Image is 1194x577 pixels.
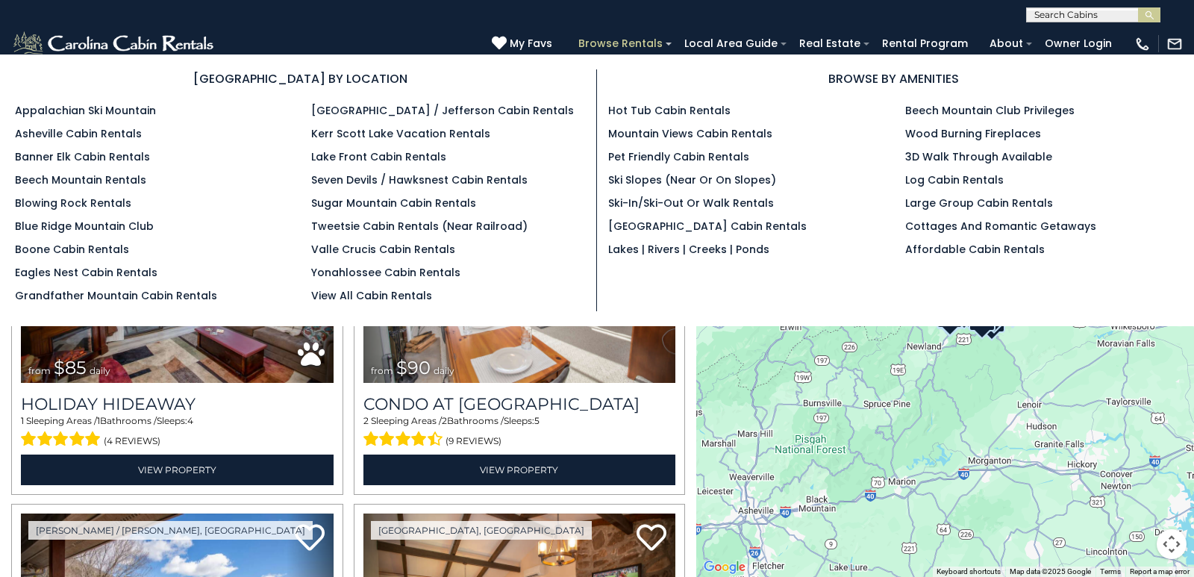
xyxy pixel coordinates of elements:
[937,567,1001,577] button: Keyboard shortcuts
[15,103,156,118] a: Appalachian Ski Mountain
[15,69,585,88] h3: [GEOGRAPHIC_DATA] BY LOCATION
[608,196,774,210] a: Ski-in/Ski-Out or Walk Rentals
[187,415,193,426] span: 4
[295,523,325,555] a: Add to favorites
[905,196,1053,210] a: Large Group Cabin Rentals
[969,302,995,331] div: $145
[905,149,1052,164] a: 3D Walk Through Available
[442,415,447,426] span: 2
[446,431,501,451] span: (9 reviews)
[1037,32,1119,55] a: Owner Login
[677,32,785,55] a: Local Area Guide
[363,394,676,414] h3: Condo at Pinnacle Inn Resort
[1157,529,1187,559] button: Map camera controls
[15,242,129,257] a: Boone Cabin Rentals
[311,103,574,118] a: [GEOGRAPHIC_DATA] / Jefferson Cabin Rentals
[608,242,769,257] a: Lakes | Rivers | Creeks | Ponds
[608,172,776,187] a: Ski Slopes (Near or On Slopes)
[15,288,217,303] a: Grandfather Mountain Cabin Rentals
[104,431,160,451] span: (4 reviews)
[363,455,676,485] a: View Property
[311,242,455,257] a: Valle Crucis Cabin Rentals
[363,414,676,450] div: Sleeping Areas / Bathrooms / Sleeps:
[492,36,556,52] a: My Favs
[700,558,749,577] img: Google
[937,299,963,328] div: $140
[11,29,218,59] img: White-1-2.png
[905,103,1075,118] a: Beech Mountain Club Privileges
[1130,567,1190,576] a: Report a map error
[311,265,460,280] a: Yonahlossee Cabin Rentals
[311,219,528,234] a: Tweetsie Cabin Rentals (Near Railroad)
[311,288,432,303] a: View All Cabin Rentals
[608,69,1179,88] h3: BROWSE BY AMENITIES
[982,32,1031,55] a: About
[54,357,87,378] span: $85
[608,149,749,164] a: Pet Friendly Cabin Rentals
[97,415,100,426] span: 1
[15,265,157,280] a: Eagles Nest Cabin Rentals
[15,196,131,210] a: Blowing Rock Rentals
[371,521,592,540] a: [GEOGRAPHIC_DATA], [GEOGRAPHIC_DATA]
[311,196,476,210] a: Sugar Mountain Cabin Rentals
[371,365,393,376] span: from
[28,521,313,540] a: [PERSON_NAME] / [PERSON_NAME], [GEOGRAPHIC_DATA]
[1134,36,1151,52] img: phone-regular-white.png
[363,394,676,414] a: Condo at [GEOGRAPHIC_DATA]
[21,414,334,450] div: Sleeping Areas / Bathrooms / Sleeps:
[396,357,431,378] span: $90
[700,558,749,577] a: Open this area in Google Maps (opens a new window)
[571,32,670,55] a: Browse Rentals
[15,149,150,164] a: Banner Elk Cabin Rentals
[905,242,1045,257] a: Affordable Cabin Rentals
[978,302,1004,332] div: $125
[1010,567,1091,576] span: Map data ©2025 Google
[1166,36,1183,52] img: mail-regular-white.png
[90,365,110,376] span: daily
[905,172,1004,187] a: Log Cabin Rentals
[905,219,1096,234] a: Cottages and Romantic Getaways
[15,219,154,234] a: Blue Ridge Mountain Club
[1100,567,1121,576] a: Terms
[363,415,369,426] span: 2
[936,299,963,329] div: $140
[15,172,146,187] a: Beech Mountain Rentals
[21,394,334,414] a: Holiday Hideaway
[608,219,807,234] a: [GEOGRAPHIC_DATA] Cabin Rentals
[637,523,666,555] a: Add to favorites
[608,126,772,141] a: Mountain Views Cabin Rentals
[28,365,51,376] span: from
[311,149,446,164] a: Lake Front Cabin Rentals
[21,455,334,485] a: View Property
[875,32,975,55] a: Rental Program
[792,32,868,55] a: Real Estate
[534,415,540,426] span: 5
[608,103,731,118] a: Hot Tub Cabin Rentals
[311,172,528,187] a: Seven Devils / Hawksnest Cabin Rentals
[905,126,1041,141] a: Wood Burning Fireplaces
[311,126,490,141] a: Kerr Scott Lake Vacation Rentals
[15,126,142,141] a: Asheville Cabin Rentals
[21,415,24,426] span: 1
[434,365,454,376] span: daily
[510,36,552,52] span: My Favs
